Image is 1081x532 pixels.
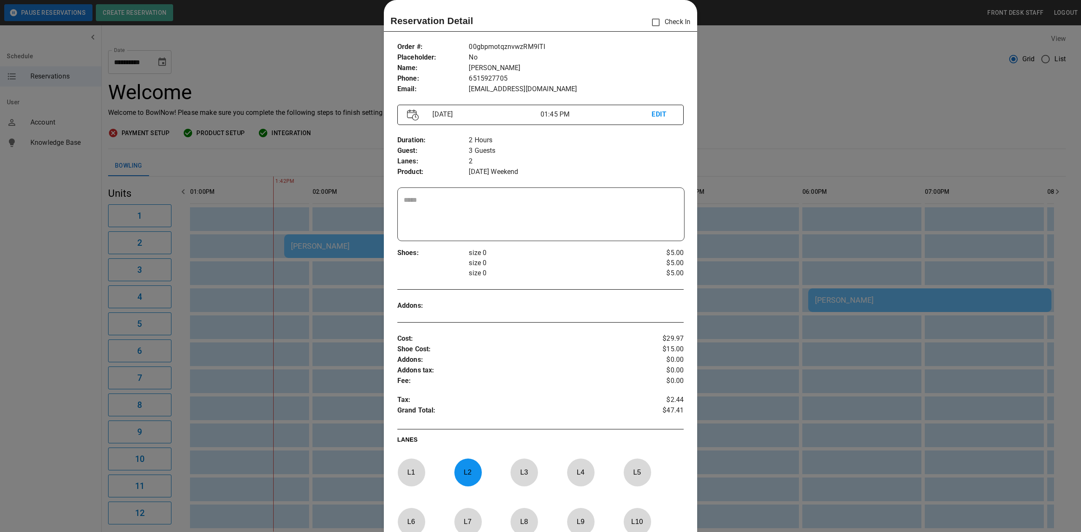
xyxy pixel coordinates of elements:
p: Shoe Cost : [397,344,636,355]
p: Fee : [397,376,636,386]
p: Guest : [397,146,469,156]
p: [PERSON_NAME] [469,63,684,73]
p: 01:45 PM [540,109,652,119]
p: Shoes : [397,248,469,258]
p: Addons : [397,301,469,311]
p: $29.97 [636,334,684,344]
p: Lanes : [397,156,469,167]
p: Tax : [397,395,636,405]
p: Phone : [397,73,469,84]
p: L 1 [397,462,425,482]
p: L 2 [454,462,482,482]
p: L 6 [397,512,425,532]
p: size 0 [469,248,636,258]
p: Order # : [397,42,469,52]
p: $5.00 [636,248,684,258]
p: Duration : [397,135,469,146]
p: L 3 [510,462,538,482]
p: L 4 [567,462,595,482]
p: Addons : [397,355,636,365]
p: L 10 [623,512,651,532]
p: Reservation Detail [391,14,473,28]
p: size 0 [469,258,636,268]
p: size 0 [469,268,636,278]
p: Email : [397,84,469,95]
p: 6515927705 [469,73,684,84]
p: 2 Hours [469,135,684,146]
p: 3 Guests [469,146,684,156]
p: $47.41 [636,405,684,418]
p: LANES [397,435,684,447]
p: Placeholder : [397,52,469,63]
p: L 7 [454,512,482,532]
p: 2 [469,156,684,167]
p: $5.00 [636,268,684,278]
p: [DATE] Weekend [469,167,684,177]
p: No [469,52,684,63]
p: Addons tax : [397,365,636,376]
p: $5.00 [636,258,684,268]
p: [EMAIL_ADDRESS][DOMAIN_NAME] [469,84,684,95]
p: L 8 [510,512,538,532]
p: Cost : [397,334,636,344]
p: $2.44 [636,395,684,405]
p: L 5 [623,462,651,482]
p: EDIT [652,109,674,120]
p: Grand Total : [397,405,636,418]
p: 00gbpmotqznvwzRM9ITI [469,42,684,52]
p: L 9 [567,512,595,532]
img: Vector [407,109,419,121]
p: Product : [397,167,469,177]
p: $0.00 [636,376,684,386]
p: Check In [647,14,690,31]
p: [DATE] [429,109,540,119]
p: Name : [397,63,469,73]
p: $0.00 [636,365,684,376]
p: $0.00 [636,355,684,365]
p: $15.00 [636,344,684,355]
